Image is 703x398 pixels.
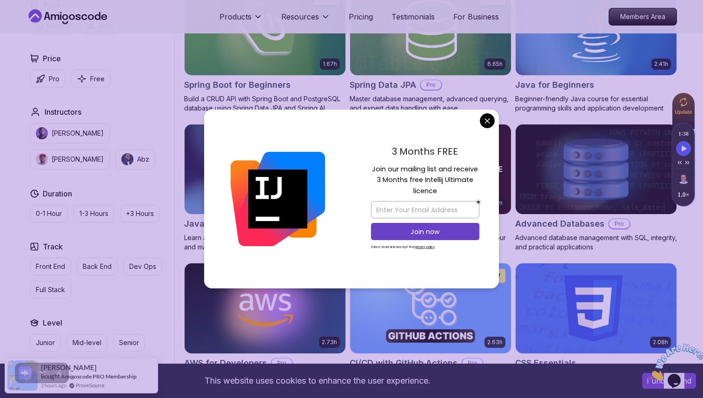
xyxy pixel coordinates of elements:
[73,205,114,222] button: 1-3 Hours
[123,258,162,275] button: Dev Ops
[43,188,72,199] h2: Duration
[83,262,112,271] p: Back End
[121,153,133,165] img: instructor img
[80,209,108,218] p: 1-3 Hours
[487,60,503,68] p: 6.65h
[43,53,61,64] h2: Price
[272,359,292,368] p: Pro
[90,74,105,84] p: Free
[36,285,65,294] p: Full Stack
[49,74,60,84] p: Pro
[30,334,61,352] button: Junior
[126,209,154,218] p: +3 Hours
[654,60,668,68] p: 2.41h
[113,334,145,352] button: Senior
[516,263,676,353] img: CSS Essentials card
[184,217,268,230] h2: Java for Developers
[609,8,676,25] p: Members Area
[219,11,252,22] p: Products
[52,155,104,164] p: [PERSON_NAME]
[30,123,110,144] button: instructor img[PERSON_NAME]
[36,153,48,165] img: instructor img
[184,124,346,252] a: Java for Developers card9.18hJava for DevelopersProLearn advanced Java concepts to build scalable...
[515,124,677,252] a: Advanced Databases cardAdvanced DatabasesProAdvanced database management with SQL, integrity, and...
[71,70,111,88] button: Free
[515,233,677,252] p: Advanced database management with SQL, integrity, and practical applications
[515,263,677,391] a: CSS Essentials card2.08hCSS EssentialsMaster the fundamentals of CSS and bring your websites to l...
[30,70,66,88] button: Pro
[36,127,48,139] img: instructor img
[323,60,337,68] p: 1.67h
[350,78,416,91] h2: Spring Data JPA
[515,94,677,113] p: Beginner-friendly Java course for essential programming skills and application development
[642,373,696,389] button: Accept cookies
[609,8,677,26] a: Members Area
[453,11,499,22] a: For Business
[30,149,110,170] button: instructor img[PERSON_NAME]
[462,359,483,368] p: Pro
[184,78,291,91] h2: Spring Boot for Beginners
[61,373,137,380] a: Amigoscode PRO Membership
[119,338,139,347] p: Senior
[184,357,267,370] h2: AWS for Developers
[120,205,160,222] button: +3 Hours
[36,209,62,218] p: 0-1 Hour
[43,317,62,328] h2: Level
[322,339,337,346] p: 2.73h
[36,338,55,347] p: Junior
[4,4,61,40] img: Chat attention grabber
[350,94,511,113] p: Master database management, advanced querying, and expert data handling with ease
[609,219,630,228] p: Pro
[391,11,435,22] a: Testimonials
[36,262,65,271] p: Front End
[653,339,668,346] p: 2.08h
[350,263,511,353] img: CI/CD with GitHub Actions card
[77,258,118,275] button: Back End
[184,233,346,252] p: Learn advanced Java concepts to build scalable and maintainable applications.
[4,4,7,12] span: 1
[115,149,155,170] button: instructor imgAbz
[185,263,345,353] img: AWS for Developers card
[7,360,38,391] img: provesource social proof notification image
[45,106,81,117] h2: Instructors
[515,217,604,230] h2: Advanced Databases
[76,381,105,389] a: ProveSource
[350,357,458,370] h2: CI/CD with GitHub Actions
[645,340,703,384] iframe: chat widget
[66,334,107,352] button: Mid-level
[184,94,346,113] p: Build a CRUD API with Spring Boot and PostgreSQL database using Spring Data JPA and Spring AI
[219,11,263,30] button: Products
[281,11,319,22] p: Resources
[516,124,676,215] img: Advanced Databases card
[515,357,576,370] h2: CSS Essentials
[421,80,441,90] p: Pro
[73,338,101,347] p: Mid-level
[52,129,104,138] p: [PERSON_NAME]
[30,258,71,275] button: Front End
[30,281,71,299] button: Full Stack
[281,11,330,30] button: Resources
[185,124,345,215] img: Java for Developers card
[137,155,149,164] p: Abz
[515,78,594,91] h2: Java for Beginners
[487,339,503,346] p: 2.63h
[7,371,628,391] div: This website uses cookies to enhance the user experience.
[349,11,373,22] a: Pricing
[30,205,68,222] button: 0-1 Hour
[43,241,63,252] h2: Track
[129,262,156,271] p: Dev Ops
